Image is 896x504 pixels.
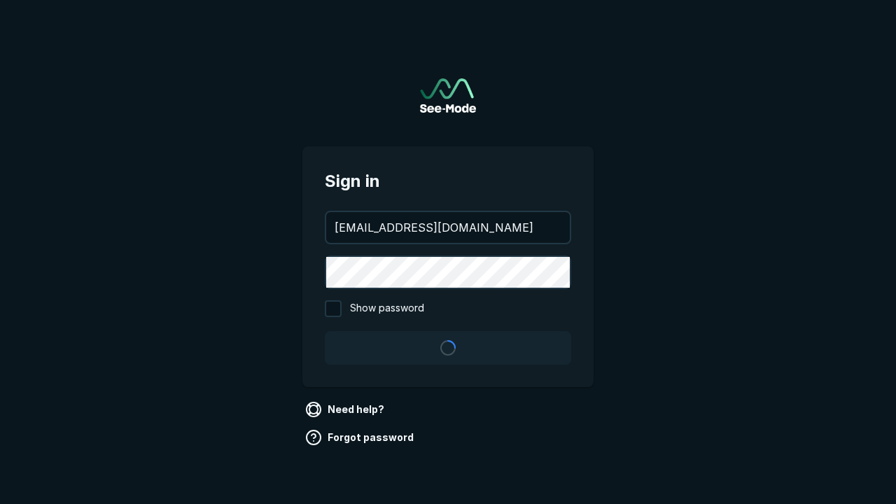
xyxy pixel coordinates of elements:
span: Show password [350,300,424,317]
a: Need help? [302,398,390,421]
a: Go to sign in [420,78,476,113]
input: your@email.com [326,212,570,243]
img: See-Mode Logo [420,78,476,113]
span: Sign in [325,169,571,194]
a: Forgot password [302,426,419,449]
